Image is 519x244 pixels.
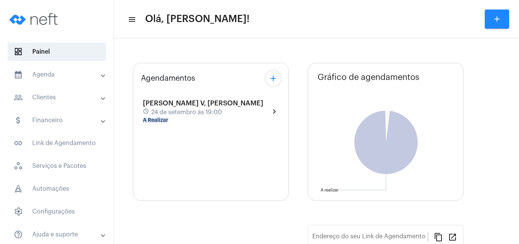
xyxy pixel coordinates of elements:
span: Automações [8,180,106,198]
span: Configurações [8,203,106,221]
img: logo-neft-novo-2.png [6,4,63,34]
span: Olá, [PERSON_NAME]! [145,13,250,25]
span: [PERSON_NAME] V, [PERSON_NAME] [143,100,263,107]
mat-panel-title: Agenda [14,70,101,79]
mat-chip: A Realizar [143,118,168,123]
mat-icon: content_copy [434,232,443,241]
span: Link de Agendamento [8,134,106,152]
mat-expansion-panel-header: sidenav iconClientes [5,88,114,107]
span: Painel [8,43,106,61]
mat-panel-title: Clientes [14,93,101,102]
mat-panel-title: Ajuda e suporte [14,230,101,239]
input: Link [312,234,428,241]
span: sidenav icon [14,207,23,216]
mat-icon: open_in_new [448,232,457,241]
span: sidenav icon [14,184,23,193]
span: Agendamentos [141,74,195,83]
span: Serviços e Pacotes [8,157,106,175]
mat-icon: add [269,74,278,83]
mat-icon: sidenav icon [128,15,135,24]
mat-icon: sidenav icon [14,70,23,79]
span: 24 de setembro às 19:00 [151,109,222,116]
mat-expansion-panel-header: sidenav iconFinanceiro [5,111,114,129]
span: sidenav icon [14,161,23,171]
mat-icon: sidenav icon [14,230,23,239]
mat-icon: schedule [143,108,150,116]
mat-expansion-panel-header: sidenav iconAgenda [5,65,114,84]
mat-panel-title: Financeiro [14,116,101,125]
text: A realizar [321,188,339,192]
span: Gráfico de agendamentos [318,73,419,82]
span: sidenav icon [14,47,23,56]
mat-icon: sidenav icon [14,93,23,102]
mat-expansion-panel-header: sidenav iconAjuda e suporte [5,225,114,244]
mat-icon: add [492,14,502,24]
mat-icon: chevron_right [270,107,279,116]
mat-icon: sidenav icon [14,116,23,125]
mat-icon: sidenav icon [14,139,23,148]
